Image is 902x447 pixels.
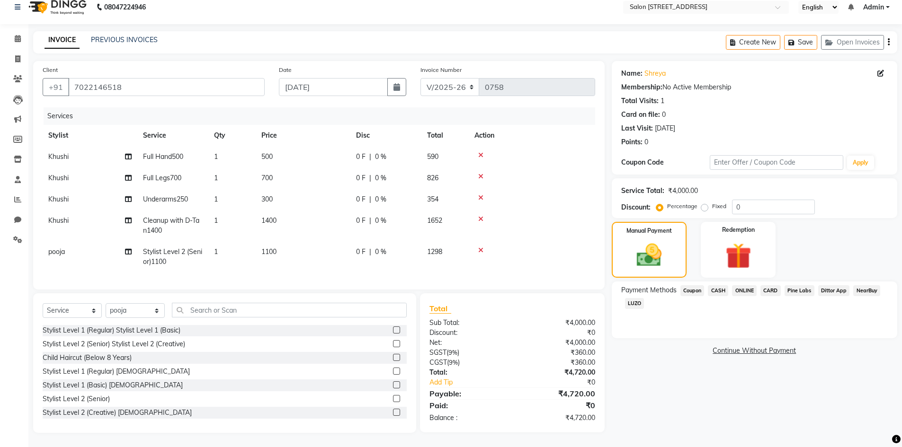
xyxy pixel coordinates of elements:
div: Stylist Level 2 (Senior) [43,394,110,404]
div: ₹4,000.00 [668,186,698,196]
span: 0 F [356,247,366,257]
div: Membership: [621,82,662,92]
span: | [369,216,371,226]
label: Client [43,66,58,74]
span: 9% [449,359,458,366]
span: Payment Methods [621,285,677,295]
span: 1 [214,152,218,161]
span: Admin [863,2,884,12]
a: INVOICE [45,32,80,49]
th: Qty [208,125,256,146]
a: Continue Without Payment [614,346,895,356]
span: Dittor App [818,285,850,296]
label: Percentage [667,202,697,210]
span: Full Legs700 [143,174,181,182]
div: Service Total: [621,186,664,196]
span: Khushi [48,174,69,182]
div: ₹4,000.00 [512,318,602,328]
label: Fixed [712,202,726,210]
span: Underarms250 [143,195,188,203]
div: Payable: [422,388,512,399]
span: 700 [261,174,273,182]
span: 0 % [375,194,386,204]
label: Redemption [722,226,755,234]
span: Pine Labs [785,285,814,296]
span: Total [429,304,451,314]
span: | [369,194,371,204]
span: 0 % [375,216,386,226]
button: Save [784,35,817,50]
span: NearBuy [853,285,880,296]
label: Date [279,66,292,74]
span: | [369,152,371,162]
span: Cleanup with D-Tan1400 [143,216,199,235]
span: 1298 [427,247,442,256]
div: ₹4,720.00 [512,413,602,423]
div: Total: [422,368,512,377]
span: SGST [429,348,447,357]
input: Search by Name/Mobile/Email/Code [68,78,265,96]
th: Service [137,125,208,146]
a: PREVIOUS INVOICES [91,35,158,44]
span: Coupon [680,285,705,296]
span: 500 [261,152,273,161]
div: Services [44,107,602,125]
div: ( ) [422,358,512,368]
th: Disc [350,125,421,146]
span: 1 [214,247,218,256]
span: 9% [448,349,457,356]
div: Net: [422,338,512,348]
span: Khushi [48,216,69,225]
div: ₹4,000.00 [512,338,602,348]
div: Total Visits: [621,96,659,106]
div: Paid: [422,400,512,411]
div: ₹0 [512,328,602,338]
th: Total [421,125,469,146]
span: 1400 [261,216,277,225]
span: | [369,173,371,183]
span: 1 [214,195,218,203]
input: Enter Offer / Coupon Code [710,155,843,170]
img: _cash.svg [629,241,670,270]
div: ₹0 [512,400,602,411]
th: Price [256,125,350,146]
div: Discount: [621,202,651,212]
span: 300 [261,195,273,203]
div: Balance : [422,413,512,423]
span: 0 % [375,173,386,183]
div: Stylist Level 2 (Creative) [DEMOGRAPHIC_DATA] [43,408,192,418]
span: 0 F [356,194,366,204]
span: pooja [48,247,65,256]
span: 0 % [375,152,386,162]
img: _gift.svg [717,240,759,272]
span: 1100 [261,247,277,256]
div: Sub Total: [422,318,512,328]
span: CGST [429,358,447,367]
div: No Active Membership [621,82,888,92]
span: 1 [214,216,218,225]
div: ₹4,720.00 [512,368,602,377]
span: 0 F [356,152,366,162]
div: Stylist Level 1 (Basic) [DEMOGRAPHIC_DATA] [43,380,183,390]
div: ( ) [422,348,512,358]
span: | [369,247,371,257]
span: Khushi [48,152,69,161]
th: Stylist [43,125,137,146]
span: 826 [427,174,438,182]
a: Shreya [644,69,666,79]
span: 1652 [427,216,442,225]
span: ONLINE [732,285,757,296]
th: Action [469,125,595,146]
div: 0 [644,137,648,147]
span: Khushi [48,195,69,203]
div: Stylist Level 1 (Regular) [DEMOGRAPHIC_DATA] [43,367,190,377]
span: 0 % [375,247,386,257]
div: ₹360.00 [512,348,602,358]
span: 1 [214,174,218,182]
span: 590 [427,152,438,161]
div: 1 [661,96,664,106]
span: LUZO [625,298,644,309]
div: Points: [621,137,643,147]
button: Apply [847,156,874,170]
span: 0 F [356,173,366,183]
